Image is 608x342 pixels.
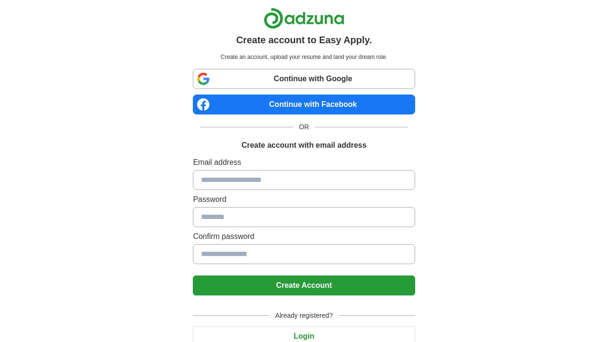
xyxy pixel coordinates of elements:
[195,53,413,61] p: Create an account, upload your resume and land your dream role.
[193,231,415,242] label: Confirm password
[236,33,372,47] h1: Create account to Easy Apply.
[193,275,415,295] button: Create Account
[294,122,315,132] span: OR
[241,140,366,151] h1: Create account with email address
[193,157,415,168] label: Email address
[193,194,415,205] label: Password
[264,8,344,29] img: Adzuna logo
[193,95,415,114] a: Continue with Facebook
[193,69,415,89] a: Continue with Google
[269,311,338,321] span: Already registered?
[193,332,415,340] a: Login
